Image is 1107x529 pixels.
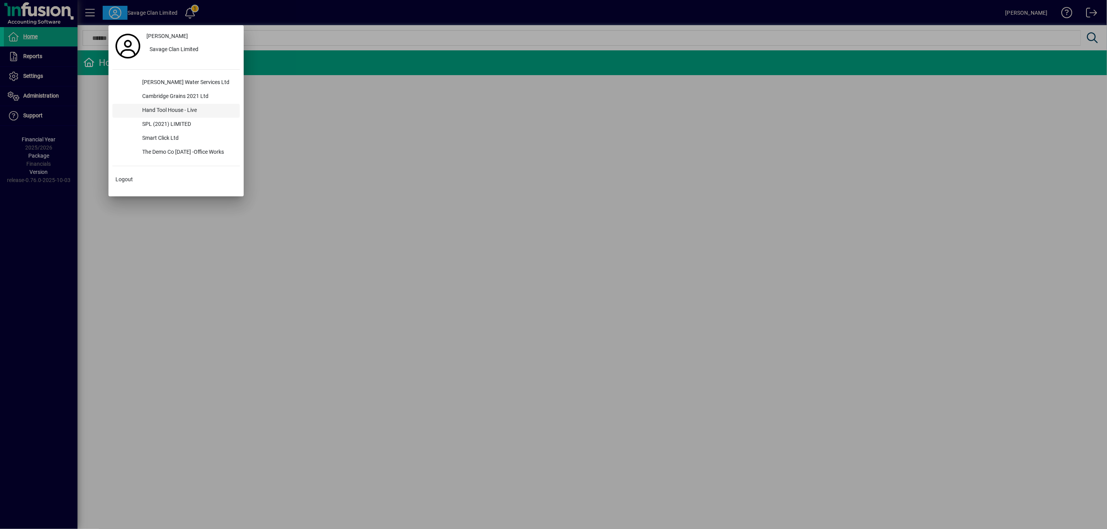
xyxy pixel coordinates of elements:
[136,90,240,104] div: Cambridge Grains 2021 Ltd
[136,132,240,146] div: Smart Click Ltd
[112,132,240,146] button: Smart Click Ltd
[112,76,240,90] button: [PERSON_NAME] Water Services Ltd
[136,104,240,118] div: Hand Tool House - Live
[146,32,188,40] span: [PERSON_NAME]
[112,39,143,53] a: Profile
[112,104,240,118] button: Hand Tool House - Live
[115,175,133,184] span: Logout
[143,29,240,43] a: [PERSON_NAME]
[143,43,240,57] button: Savage Clan Limited
[112,172,240,186] button: Logout
[136,118,240,132] div: SPL (2021) LIMITED
[136,146,240,160] div: The Demo Co [DATE] -Office Works
[112,118,240,132] button: SPL (2021) LIMITED
[136,76,240,90] div: [PERSON_NAME] Water Services Ltd
[112,90,240,104] button: Cambridge Grains 2021 Ltd
[112,146,240,160] button: The Demo Co [DATE] -Office Works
